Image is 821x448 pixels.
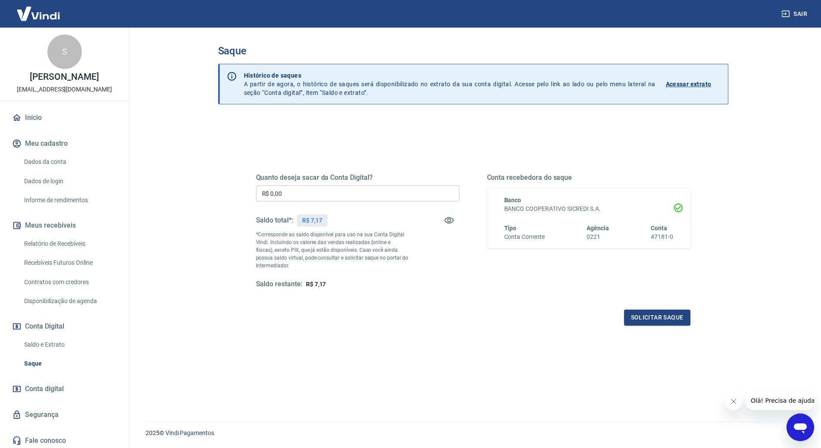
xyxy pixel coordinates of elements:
button: Meu cadastro [10,134,119,153]
p: A partir de agora, o histórico de saques será disponibilizado no extrato da sua conta digital. Ac... [244,71,656,97]
button: Solicitar saque [624,310,690,326]
p: [PERSON_NAME] [30,72,99,81]
p: R$ 7,17 [302,216,322,225]
h6: BANCO COOPERATIVO SICREDI S.A. [504,204,673,213]
a: Vindi Pagamentos [165,429,214,436]
div: S [47,34,82,69]
h5: Quanto deseja sacar da Conta Digital? [256,173,459,182]
a: Saldo e Extrato [21,336,119,354]
h6: 0221 [587,232,609,241]
h5: Saldo restante: [256,280,303,289]
a: Segurança [10,405,119,424]
button: Conta Digital [10,317,119,336]
span: Banco [504,197,521,204]
h3: Saque [218,45,728,57]
p: [EMAIL_ADDRESS][DOMAIN_NAME] [17,85,112,94]
a: Relatório de Recebíveis [21,235,119,253]
a: Recebíveis Futuros Online [21,254,119,272]
a: Dados de login [21,172,119,190]
button: Meus recebíveis [10,216,119,235]
h5: Conta recebedora do saque [487,173,690,182]
h5: Saldo total*: [256,216,293,225]
a: Conta digital [10,379,119,398]
span: R$ 7,17 [306,281,326,288]
h6: 47181-0 [651,232,673,241]
a: Início [10,108,119,127]
span: Olá! Precisa de ajuda? [5,6,72,13]
a: Saque [21,355,119,373]
a: Dados da conta [21,153,119,171]
iframe: Mensagem da empresa [746,391,814,410]
h6: Conta Corrente [504,232,545,241]
span: Tipo [504,225,517,232]
p: Acessar extrato [666,80,712,88]
span: Conta [651,225,667,232]
iframe: Fechar mensagem [725,393,742,410]
a: Acessar extrato [666,71,721,97]
a: Disponibilização de agenda [21,292,119,310]
iframe: Botão para abrir a janela de mensagens [787,414,814,441]
img: Vindi [10,0,66,27]
p: *Corresponde ao saldo disponível para uso na sua Conta Digital Vindi. Incluindo os valores das ve... [256,231,409,269]
p: 2025 © [146,429,800,438]
a: Contratos com credores [21,273,119,291]
a: Informe de rendimentos [21,191,119,209]
p: Histórico de saques [244,71,656,80]
button: Sair [780,6,811,22]
span: Agência [587,225,609,232]
span: Conta digital [25,383,64,395]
